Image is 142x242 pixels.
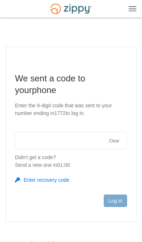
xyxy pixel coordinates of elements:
button: Enter recovery code [15,176,69,184]
div: Send a new one in 01:00 [15,161,127,169]
p: Enter the 6-digit code that was sent to your number ending in 1772 to log in. [15,102,127,117]
button: Clear [107,138,122,145]
img: Logo [46,0,96,18]
img: Mobile Dropdown Menu [129,6,137,11]
h1: We sent a code to your phone [15,73,127,96]
p: Didn't get a code? [15,154,127,169]
button: Log in [104,195,127,207]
